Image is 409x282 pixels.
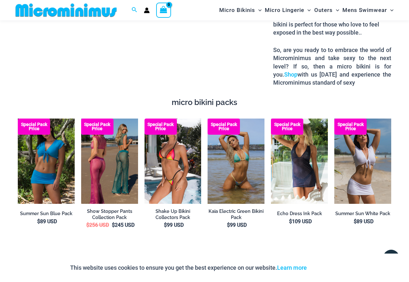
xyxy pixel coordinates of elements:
img: Kaia Electric Green 305 Top 445 Thong 04 [208,119,264,204]
img: Summer Sun White 9116 Top 522 Skirt 08 [334,119,391,204]
span: Menu Toggle [333,2,339,18]
a: Kaia Electric Green Bikini Pack [208,208,264,220]
bdi: 89 USD [37,218,57,225]
b: Special Pack Price [18,122,50,131]
button: Accept [312,260,339,276]
a: Search icon link [132,6,137,14]
span: $ [37,218,40,225]
a: Learn more [277,264,307,271]
a: Account icon link [144,7,150,13]
a: View Shopping Cart, empty [156,3,171,17]
a: Mens SwimwearMenu ToggleMenu Toggle [341,2,395,18]
a: OutersMenu ToggleMenu Toggle [313,2,341,18]
b: Special Pack Price [334,122,367,131]
a: Echo Dress Ink Pack [271,211,328,217]
a: Shake Up Bikini Collectors Pack [145,208,201,220]
bdi: 245 USD [112,222,135,228]
a: Summer Sun Blue 9116 Top 522 Skirt 14 Summer Sun Blue 9116 Top 522 Skirt 04Summer Sun Blue 9116 T... [18,119,75,204]
span: Menu Toggle [387,2,393,18]
p: So, are you ready to to embrace the world of Microminimus and take sexy to the next level? If so,... [273,46,391,87]
a: Summer Sun White 9116 Top 522 Skirt 08 Summer Sun White 9116 Top 522 Skirt 10Summer Sun White 911... [334,119,391,204]
img: Echo Ink 5671 Dress 682 Thong 07 [271,119,328,204]
bdi: 89 USD [354,218,373,225]
span: Mens Swimwear [342,2,387,18]
a: Kaia Electric Green 305 Top 445 Thong 04 Kaia Electric Green 305 Top 445 Thong 05Kaia Electric Gr... [208,119,264,204]
bdi: 99 USD [164,222,184,228]
img: Collection Pack B [81,119,138,204]
a: Summer Sun White Pack [334,211,391,217]
h4: micro bikini packs [18,98,391,107]
span: $ [164,222,167,228]
p: This website uses cookies to ensure you get the best experience on our website. [70,263,307,273]
a: Echo Ink 5671 Dress 682 Thong 07 Echo Ink 5671 Dress 682 Thong 08Echo Ink 5671 Dress 682 Thong 08 [271,119,328,204]
span: $ [86,222,89,228]
bdi: 99 USD [227,222,247,228]
img: Shake Up Sunset 3145 Top 4145 Bottom 04 [145,119,201,204]
a: Summer Sun Blue Pack [18,211,75,217]
span: $ [227,222,230,228]
a: Shop [284,71,297,78]
b: Special Pack Price [208,122,240,131]
span: $ [289,218,292,225]
span: Micro Lingerie [265,2,304,18]
a: Micro LingerieMenu ToggleMenu Toggle [263,2,312,18]
a: Collection Pack (6) Collection Pack BCollection Pack B [81,119,138,204]
bdi: 109 USD [289,218,312,225]
span: Outers [314,2,333,18]
span: Menu Toggle [304,2,311,18]
a: Shake Up Sunset 3145 Top 4145 Bottom 04 Shake Up Sunset 3145 Top 4145 Bottom 05Shake Up Sunset 31... [145,119,201,204]
nav: Site Navigation [217,1,396,19]
img: Summer Sun Blue 9116 Top 522 Skirt 14 [18,119,75,204]
span: $ [354,218,357,225]
span: $ [112,222,115,228]
bdi: 256 USD [86,222,109,228]
a: Show Stopper Pants Collection Pack [81,208,138,220]
b: Special Pack Price [81,122,113,131]
b: Special Pack Price [271,122,303,131]
span: Micro Bikinis [219,2,255,18]
img: MM SHOP LOGO FLAT [13,3,119,17]
span: Menu Toggle [255,2,262,18]
b: Special Pack Price [145,122,177,131]
a: Micro BikinisMenu ToggleMenu Toggle [218,2,263,18]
